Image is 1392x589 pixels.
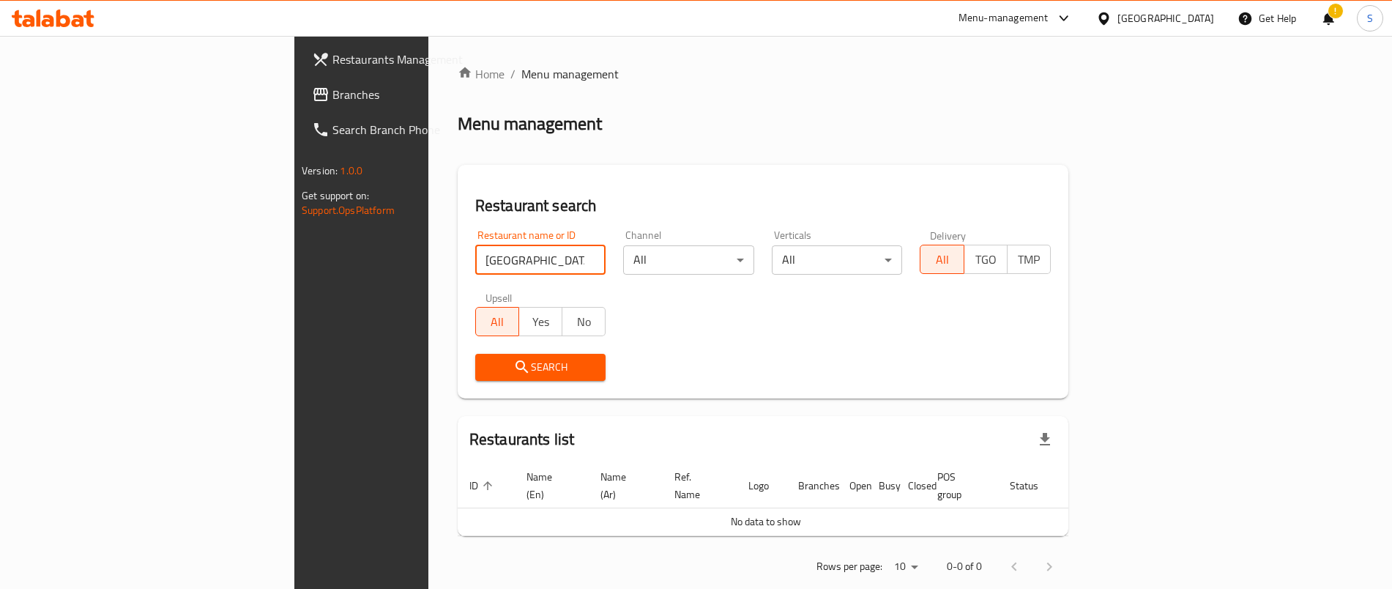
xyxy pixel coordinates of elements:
span: Search Branch Phone [332,121,515,138]
span: Search [487,358,595,377]
p: 0-0 of 0 [947,557,982,576]
span: Version: [302,161,338,180]
button: All [475,307,519,336]
span: No [568,311,600,333]
div: Rows per page: [888,556,923,578]
th: Closed [896,464,926,508]
a: Branches [300,77,526,112]
span: Restaurants Management [332,51,515,68]
button: No [562,307,606,336]
p: Rows per page: [816,557,882,576]
div: Menu-management [959,10,1049,27]
span: Name (En) [526,468,571,503]
th: Branches [786,464,838,508]
span: No data to show [731,512,801,531]
span: Menu management [521,65,619,83]
button: Yes [518,307,562,336]
span: 1.0.0 [340,161,362,180]
span: Get support on: [302,186,369,205]
span: Name (Ar) [600,468,645,503]
button: Search [475,354,606,381]
label: Delivery [930,230,967,240]
span: Branches [332,86,515,103]
span: ID [469,477,497,494]
span: TMP [1013,249,1045,270]
span: All [926,249,958,270]
div: [GEOGRAPHIC_DATA] [1117,10,1214,26]
span: S [1367,10,1373,26]
div: All [623,245,754,275]
button: TMP [1007,245,1051,274]
th: Logo [737,464,786,508]
a: Support.OpsPlatform [302,201,395,220]
th: Busy [867,464,896,508]
span: All [482,311,513,333]
label: Upsell [485,292,513,303]
button: All [920,245,964,274]
span: Ref. Name [674,468,719,503]
a: Search Branch Phone [300,112,526,147]
span: TGO [970,249,1002,270]
h2: Restaurants list [469,429,574,451]
div: All [772,245,903,275]
span: POS group [937,468,980,503]
h2: Menu management [458,112,602,136]
h2: Restaurant search [475,195,1051,217]
button: TGO [964,245,1008,274]
nav: breadcrumb [458,65,1068,83]
table: enhanced table [458,464,1125,536]
span: Yes [525,311,557,333]
th: Open [838,464,867,508]
input: Search for restaurant name or ID.. [475,245,606,275]
div: Export file [1027,422,1062,457]
a: Restaurants Management [300,42,526,77]
span: Status [1010,477,1057,494]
